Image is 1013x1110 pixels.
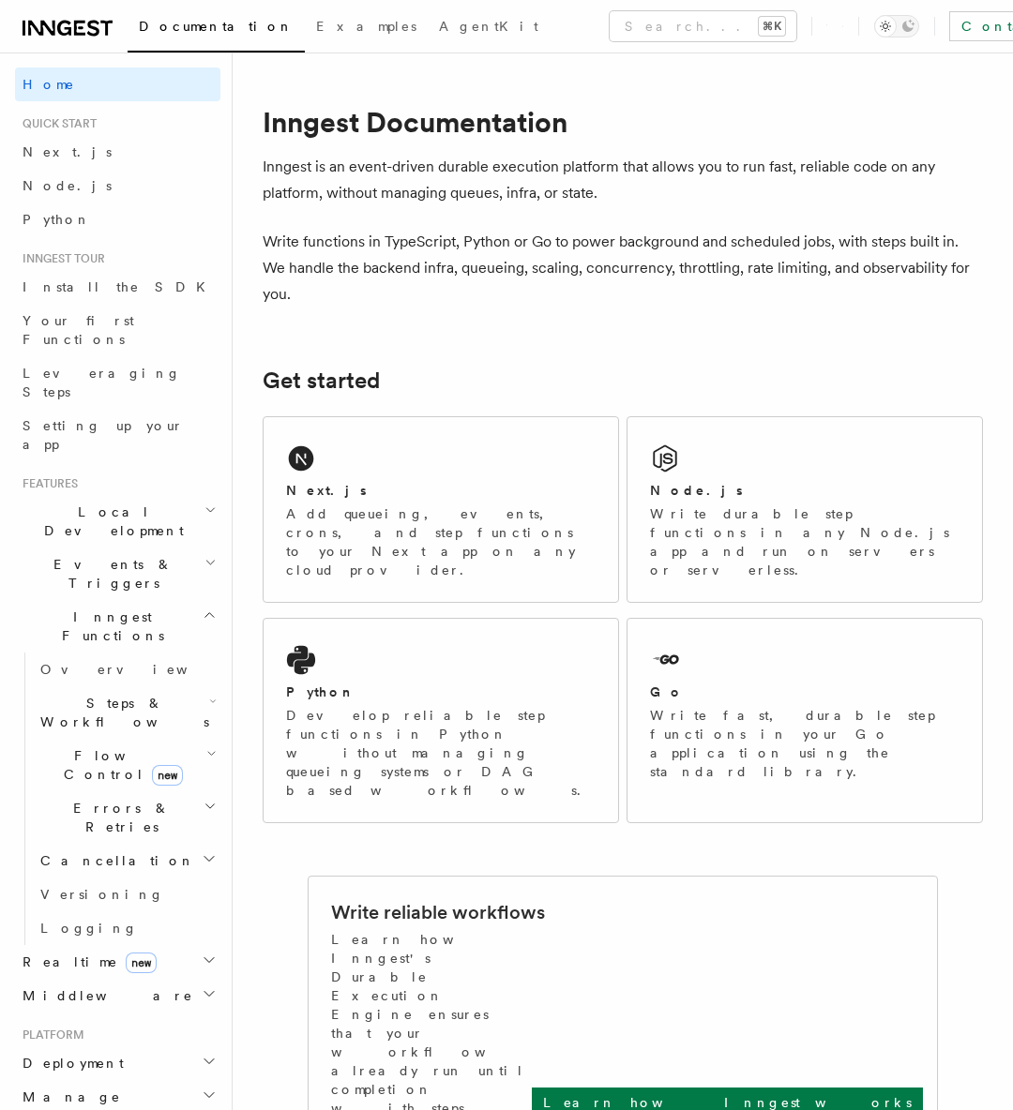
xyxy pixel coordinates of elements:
span: Overview [40,662,234,677]
button: Search...⌘K [610,11,796,41]
span: Versioning [40,887,164,902]
a: Home [15,67,220,101]
a: Node.jsWrite durable step functions in any Node.js app and run on servers or serverless. [627,416,983,603]
p: Develop reliable step functions in Python without managing queueing systems or DAG based workflows. [286,706,596,800]
button: Local Development [15,495,220,547]
a: Install the SDK [15,270,220,304]
span: Flow Control [33,746,206,784]
span: Install the SDK [23,279,217,294]
button: Middleware [15,979,220,1012]
a: Leveraging Steps [15,356,220,409]
a: Logging [33,911,220,945]
span: Node.js [23,178,112,193]
span: Quick start [15,116,97,131]
a: Next.jsAdd queueing, events, crons, and step functions to your Next app on any cloud provider. [263,416,619,603]
h2: Node.js [650,481,743,500]
button: Events & Triggers [15,547,220,600]
p: Write fast, durable step functions in your Go application using the standard library. [650,706,960,781]
span: Features [15,476,78,491]
h2: Write reliable workflows [331,899,545,925]
span: Manage [15,1087,121,1106]
button: Toggle dark mode [874,15,919,37]
a: GoWrite fast, durable step functions in your Go application using the standard library. [627,618,983,823]
p: Write durable step functions in any Node.js app and run on servers or serverless. [650,504,960,579]
a: Next.js [15,135,220,169]
span: Logging [40,921,138,936]
span: Leveraging Steps [23,366,181,399]
a: Documentation [128,6,305,52]
a: PythonDevelop reliable step functions in Python without managing queueing systems or DAG based wo... [263,618,619,823]
a: Overview [33,652,220,686]
a: Versioning [33,877,220,911]
button: Cancellation [33,844,220,877]
span: Steps & Workflows [33,694,209,731]
p: Write functions in TypeScript, Python or Go to power background and scheduled jobs, with steps bu... [263,229,983,307]
a: AgentKit [428,6,550,51]
span: Next.js [23,144,112,159]
span: Cancellation [33,851,195,870]
a: Python [15,202,220,236]
button: Steps & Workflows [33,686,220,739]
span: Middleware [15,986,193,1005]
span: new [126,952,157,973]
a: Setting up your app [15,409,220,461]
a: Node.js [15,169,220,202]
button: Realtimenew [15,945,220,979]
span: Python [23,212,91,227]
button: Flow Controlnew [33,739,220,791]
button: Errors & Retries [33,791,220,844]
span: Examples [316,19,416,34]
span: Errors & Retries [33,799,204,836]
span: Inngest tour [15,251,105,266]
span: Your first Functions [23,313,134,347]
a: Your first Functions [15,304,220,356]
a: Examples [305,6,428,51]
button: Deployment [15,1046,220,1080]
span: Events & Triggers [15,555,204,592]
span: AgentKit [439,19,538,34]
p: Inngest is an event-driven durable execution platform that allows you to run fast, reliable code ... [263,154,983,206]
h1: Inngest Documentation [263,105,983,139]
span: Realtime [15,952,157,971]
kbd: ⌘K [759,17,785,36]
div: Inngest Functions [15,652,220,945]
span: Platform [15,1027,84,1042]
span: Setting up your app [23,418,184,452]
h2: Python [286,682,355,701]
a: Get started [263,367,380,394]
span: Inngest Functions [15,607,203,645]
span: new [152,765,183,786]
span: Documentation [139,19,294,34]
span: Home [23,75,75,94]
p: Add queueing, events, crons, and step functions to your Next app on any cloud provider. [286,504,596,579]
h2: Go [650,682,684,701]
span: Deployment [15,1054,124,1072]
span: Local Development [15,502,204,540]
button: Inngest Functions [15,600,220,652]
h2: Next.js [286,481,367,500]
